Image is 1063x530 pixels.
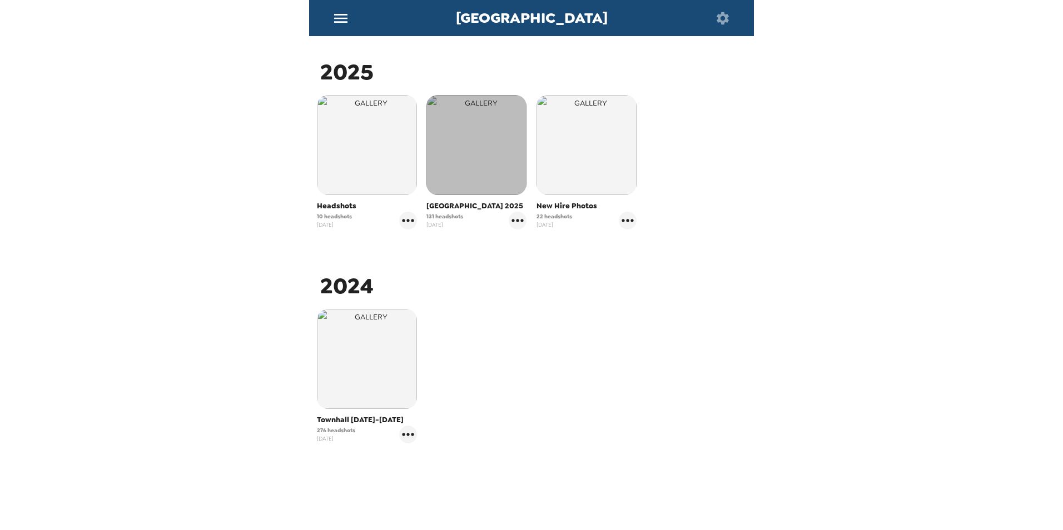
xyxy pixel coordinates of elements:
button: gallery menu [399,426,417,443]
button: gallery menu [509,212,526,229]
span: 22 headshots [537,212,572,221]
button: gallery menu [619,212,637,229]
img: gallery [537,95,637,195]
span: 2024 [320,271,374,301]
img: gallery [317,95,417,195]
span: 131 headshots [426,212,463,221]
span: New Hire Photos [537,201,637,212]
span: 10 headshots [317,212,352,221]
span: 276 headshots [317,426,355,434]
img: gallery [317,309,417,409]
span: [DATE] [317,434,355,443]
span: 2025 [320,57,374,87]
span: [DATE] [537,221,572,229]
span: [DATE] [426,221,463,229]
span: [GEOGRAPHIC_DATA] 2025 [426,201,526,212]
span: Townhall [DATE]-[DATE] [317,414,417,426]
button: gallery menu [399,212,417,229]
span: Headshots [317,201,417,212]
span: [DATE] [317,221,352,229]
img: gallery [426,95,526,195]
span: [GEOGRAPHIC_DATA] [456,11,608,26]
